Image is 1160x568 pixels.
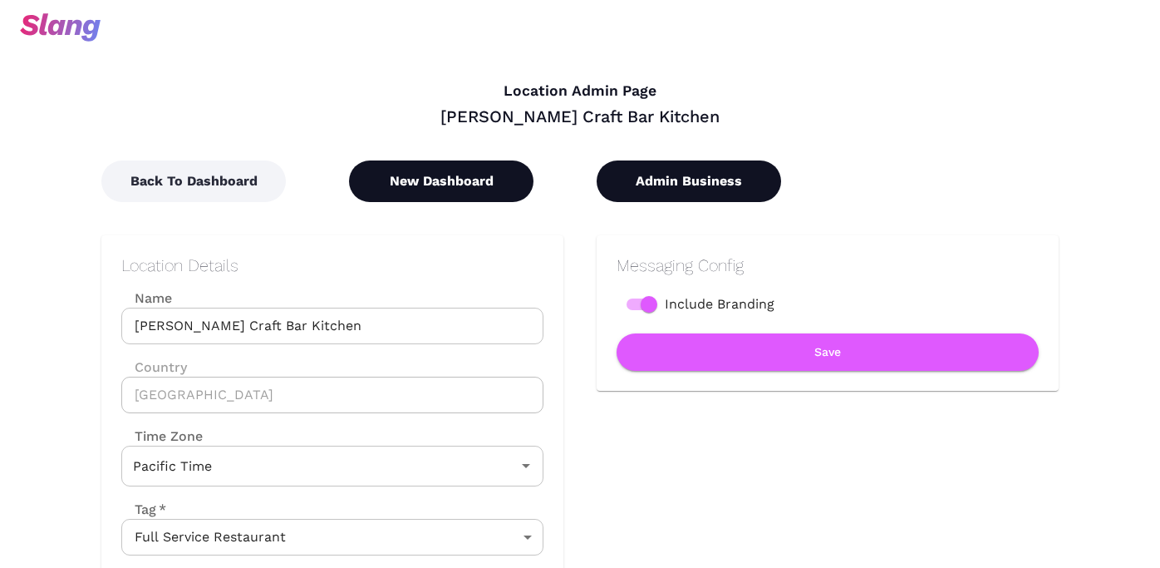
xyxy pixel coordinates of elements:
a: Admin Business [597,173,781,189]
label: Tag [121,500,166,519]
img: svg+xml;base64,PHN2ZyB3aWR0aD0iOTciIGhlaWdodD0iMzQiIHZpZXdCb3g9IjAgMCA5NyAzNCIgZmlsbD0ibm9uZSIgeG... [20,13,101,42]
div: [PERSON_NAME] Craft Bar Kitchen [101,106,1059,127]
label: Name [121,289,543,308]
button: Open [514,454,538,477]
button: Save [617,333,1039,371]
button: Admin Business [597,161,781,202]
h2: Location Details [121,255,543,275]
div: Full Service Restaurant [121,519,543,556]
label: Country [121,358,543,377]
span: Include Branding [665,294,774,314]
h2: Messaging Config [617,255,1039,275]
label: Time Zone [121,427,543,446]
a: Back To Dashboard [101,173,286,189]
button: Back To Dashboard [101,161,286,202]
a: New Dashboard [349,173,533,189]
h4: Location Admin Page [101,82,1059,101]
button: New Dashboard [349,161,533,202]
